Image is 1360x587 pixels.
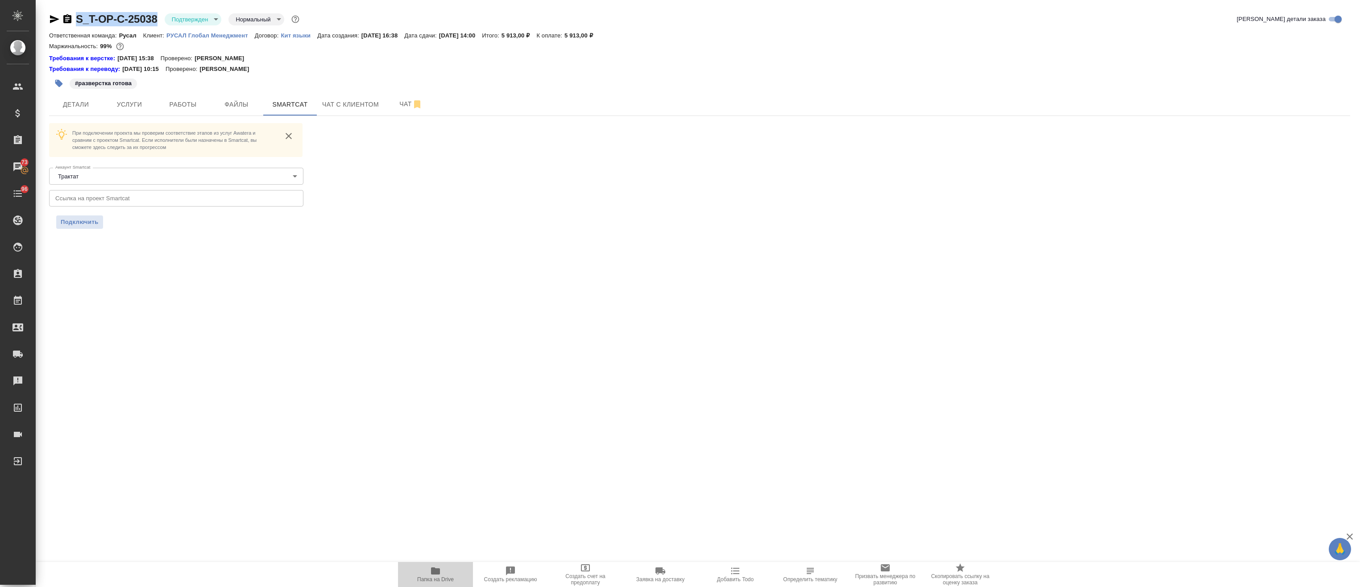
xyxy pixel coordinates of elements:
[62,14,73,25] button: Скопировать ссылку
[717,576,754,583] span: Добавить Todo
[49,54,117,63] a: Требования к верстке:
[928,573,992,586] span: Скопировать ссылку на оценку заказа
[166,65,200,74] p: Проверено:
[269,99,311,110] span: Smartcat
[161,54,195,63] p: Проверено:
[54,99,97,110] span: Детали
[848,562,923,587] button: Призвать менеджера по развитию
[473,562,548,587] button: Создать рекламацию
[2,182,33,205] a: 96
[49,43,100,50] p: Маржинальность:
[122,65,166,74] p: [DATE] 10:15
[698,562,773,587] button: Добавить Todo
[322,99,379,110] span: Чат с клиентом
[215,99,258,110] span: Файлы
[233,16,273,23] button: Нормальный
[317,32,361,39] p: Дата создания:
[55,173,81,180] button: Трактат
[49,32,119,39] p: Ответственная команда:
[484,576,537,583] span: Создать рекламацию
[923,562,998,587] button: Скопировать ссылку на оценку заказа
[417,576,454,583] span: Папка на Drive
[16,158,33,167] span: 73
[143,32,166,39] p: Клиент:
[16,185,33,194] span: 96
[1329,538,1351,560] button: 🙏
[553,573,618,586] span: Создать счет на предоплату
[169,16,211,23] button: Подтвержден
[412,99,423,110] svg: Отписаться
[119,32,143,39] p: Русал
[72,129,275,151] p: При подключении проекта мы проверим соответствие этапов из услуг Awatera и сравним с проектом Sma...
[195,54,251,63] p: [PERSON_NAME]
[75,79,132,88] p: #разверстка готова
[199,65,256,74] p: [PERSON_NAME]
[390,99,432,110] span: Чат
[773,562,848,587] button: Определить тематику
[482,32,501,39] p: Итого:
[398,562,473,587] button: Папка на Drive
[117,54,161,63] p: [DATE] 15:38
[548,562,623,587] button: Создать счет на предоплату
[536,32,564,39] p: К оплате:
[49,65,122,74] a: Требования к переводу:
[100,43,114,50] p: 99%
[49,168,303,185] div: Трактат
[290,13,301,25] button: Доп статусы указывают на важность/срочность заказа
[282,129,295,143] button: close
[853,573,917,586] span: Призвать менеджера по развитию
[49,74,69,93] button: Добавить тэг
[502,32,537,39] p: 5 913,00 ₽
[623,562,698,587] button: Заявка на доставку
[76,13,158,25] a: S_T-OP-C-25038
[361,32,405,39] p: [DATE] 16:38
[1332,540,1348,558] span: 🙏
[636,576,684,583] span: Заявка на доставку
[439,32,482,39] p: [DATE] 14:00
[166,31,255,39] a: РУСАЛ Глобал Менеджмент
[1237,15,1326,24] span: [PERSON_NAME] детали заказа
[61,218,99,227] span: Подключить
[114,41,126,52] button: 48.00 RUB;
[49,14,60,25] button: Скопировать ссылку для ЯМессенджера
[108,99,151,110] span: Услуги
[404,32,439,39] p: Дата сдачи:
[56,215,103,229] button: Подключить
[228,13,284,25] div: Подтвержден
[162,99,204,110] span: Работы
[2,156,33,178] a: 73
[783,576,837,583] span: Определить тематику
[49,54,117,63] div: Нажми, чтобы открыть папку с инструкцией
[564,32,600,39] p: 5 913,00 ₽
[166,32,255,39] p: РУСАЛ Глобал Менеджмент
[165,13,222,25] div: Подтвержден
[281,32,317,39] p: Кит языки
[255,32,281,39] p: Договор:
[281,31,317,39] a: Кит языки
